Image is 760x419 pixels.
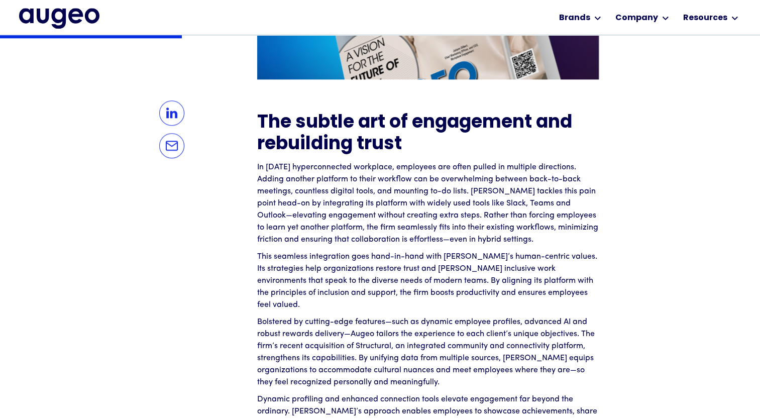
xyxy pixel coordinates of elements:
h2: The subtle art of engagement and rebuilding trust [257,113,599,156]
p: ‍ [257,95,599,108]
p: In [DATE] hyperconnected workplace, employees are often pulled in multiple directions. Adding ano... [257,161,599,246]
div: Company [615,12,658,24]
a: home [19,8,99,28]
p: This seamless integration goes hand-in-hand with [PERSON_NAME]’s human-centric values. Its strate... [257,251,599,311]
div: Resources [683,12,727,24]
p: Bolstered by cutting-edge features—such as dynamic employee profiles, advanced AI and robust rewa... [257,316,599,388]
img: Augeo's full logo in midnight blue. [19,8,99,28]
div: Brands [559,12,590,24]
